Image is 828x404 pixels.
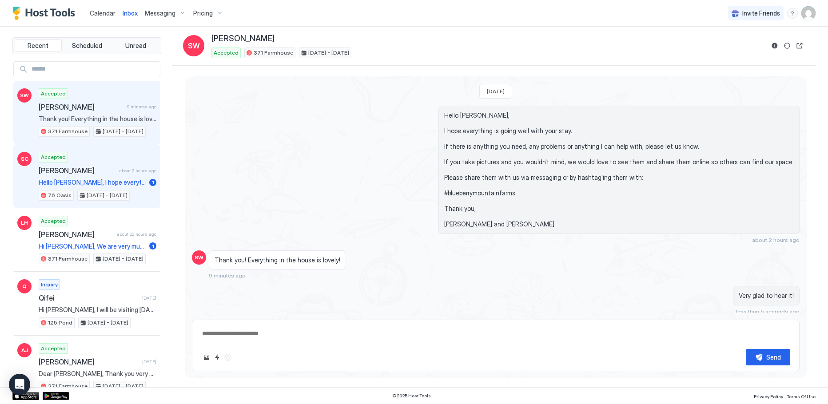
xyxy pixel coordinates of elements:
[212,352,223,363] button: Quick reply
[48,382,88,390] span: 371 Farmhouse
[39,242,146,250] span: Hi [PERSON_NAME], We are very much looking forward to our stay with you in November. We are tryin...
[41,217,66,225] span: Accepted
[88,319,128,327] span: [DATE] - [DATE]
[211,34,275,44] span: [PERSON_NAME]
[12,7,79,20] a: Host Tools Logo
[90,9,115,17] span: Calendar
[794,40,805,51] button: Open reservation
[39,293,139,302] span: Qifei
[21,219,28,227] span: LH
[21,155,28,163] span: SC
[39,306,156,314] span: Hi [PERSON_NAME], I will be visiting [DATE]-[DATE], I have a few question regarding your house -w...
[39,230,113,239] span: [PERSON_NAME]
[787,8,798,19] div: menu
[193,9,213,17] span: Pricing
[801,6,816,20] div: User profile
[28,42,48,50] span: Recent
[195,253,203,261] span: SW
[254,49,293,57] span: 371 Farmhouse
[39,370,156,378] span: Dear [PERSON_NAME], Thank you very much for booking a stay at our place. We look forward to hosti...
[308,49,349,57] span: [DATE] - [DATE]
[123,9,138,17] span: Inbox
[145,9,175,17] span: Messaging
[43,392,69,400] a: Google Play Store
[754,394,783,399] span: Privacy Policy
[48,191,72,199] span: 76 Oasis
[12,392,39,400] a: App Store
[787,391,816,400] a: Terms Of Use
[487,88,505,95] span: [DATE]
[188,40,200,51] span: SW
[142,359,156,364] span: [DATE]
[782,40,792,51] button: Sync reservation
[41,345,66,353] span: Accepted
[15,40,62,52] button: Recent
[41,281,58,289] span: Inquiry
[39,103,123,111] span: [PERSON_NAME]
[769,40,780,51] button: Reservation information
[39,166,115,175] span: [PERSON_NAME]
[112,40,159,52] button: Unread
[746,349,790,365] button: Send
[444,111,794,228] span: Hello [PERSON_NAME], I hope everything is going well with your stay. If there is anything you nee...
[152,243,154,250] span: 1
[127,104,156,110] span: 9 minutes ago
[787,394,816,399] span: Terms Of Use
[41,153,66,161] span: Accepted
[739,292,794,300] span: Very glad to hear it!
[20,91,29,99] span: SW
[48,319,72,327] span: 125 Pond
[103,382,143,390] span: [DATE] - [DATE]
[39,115,156,123] span: Thank you! Everything in the house is lovely!
[209,272,246,279] span: 9 minutes ago
[87,191,127,199] span: [DATE] - [DATE]
[142,295,156,301] span: [DATE]
[72,42,102,50] span: Scheduled
[48,255,88,263] span: 371 Farmhouse
[736,308,800,315] span: less than 5 seconds ago
[21,346,28,354] span: AJ
[39,178,146,186] span: Hello [PERSON_NAME], I hope everything is going well with your stay. If there is anything you nee...
[41,90,66,98] span: Accepted
[214,49,239,57] span: Accepted
[90,8,115,18] a: Calendar
[64,40,111,52] button: Scheduled
[123,8,138,18] a: Inbox
[103,127,143,135] span: [DATE] - [DATE]
[48,127,88,135] span: 371 Farmhouse
[12,37,161,54] div: tab-group
[392,393,431,399] span: © 2025 Host Tools
[117,231,156,237] span: about 22 hours ago
[752,237,800,243] span: about 2 hours ago
[119,168,156,174] span: about 2 hours ago
[742,9,780,17] span: Invite Friends
[125,42,146,50] span: Unread
[22,282,27,290] span: Q
[152,179,154,186] span: 1
[9,374,30,395] div: Open Intercom Messenger
[766,353,781,362] div: Send
[201,352,212,363] button: Upload image
[215,256,340,264] span: Thank you! Everything in the house is lovely!
[754,391,783,400] a: Privacy Policy
[39,357,139,366] span: [PERSON_NAME]
[103,255,143,263] span: [DATE] - [DATE]
[28,62,160,77] input: Input Field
